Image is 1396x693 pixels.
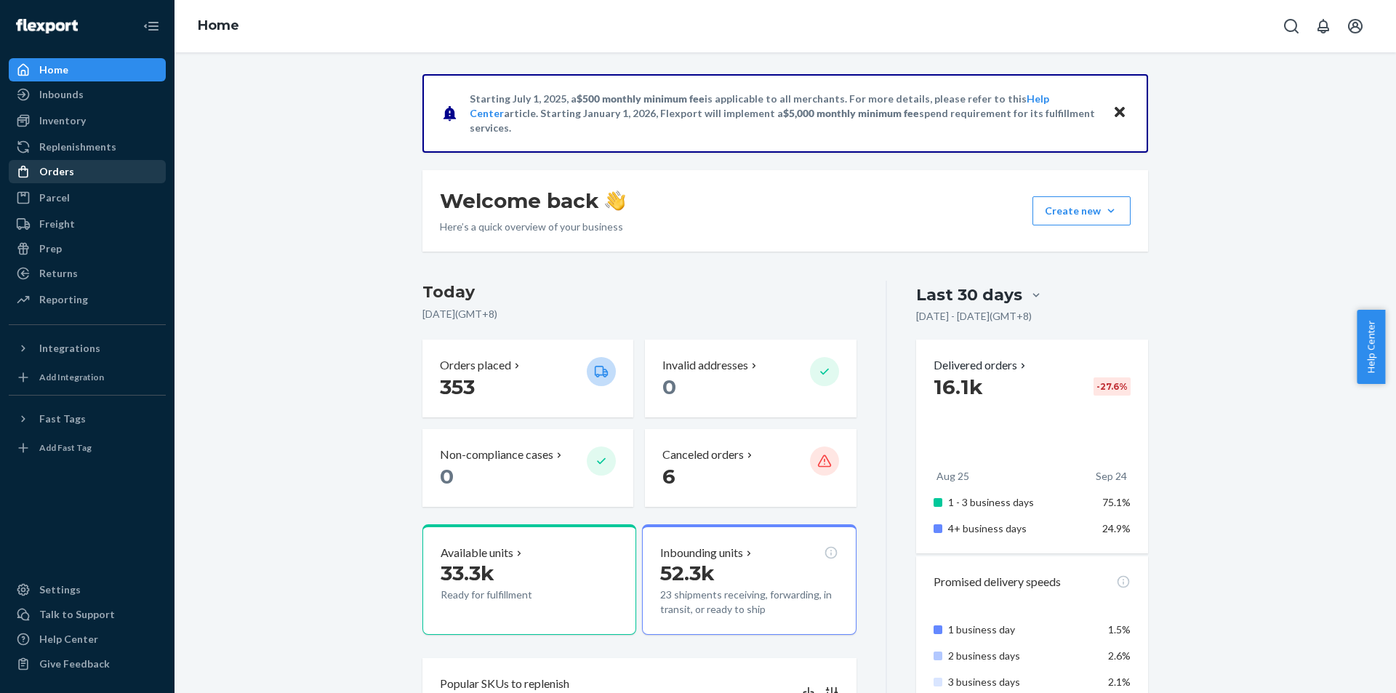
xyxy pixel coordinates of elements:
a: Freight [9,212,166,236]
p: Popular SKUs to replenish [440,676,569,692]
h3: Today [422,281,857,304]
div: Replenishments [39,140,116,154]
span: 52.3k [660,561,715,585]
a: Returns [9,262,166,285]
a: Inbounds [9,83,166,106]
span: 1.5% [1108,623,1131,636]
div: Prep [39,241,62,256]
p: Starting July 1, 2025, a is applicable to all merchants. For more details, please refer to this a... [470,92,1099,135]
button: Close [1110,103,1129,124]
button: Orders placed 353 [422,340,633,417]
button: Help Center [1357,310,1385,384]
ol: breadcrumbs [186,5,251,47]
p: Canceled orders [662,446,744,463]
a: Home [9,58,166,81]
p: Here’s a quick overview of your business [440,220,625,234]
span: 33.3k [441,561,494,585]
a: Prep [9,237,166,260]
button: Invalid addresses 0 [645,340,856,417]
p: Invalid addresses [662,357,748,374]
div: Freight [39,217,75,231]
span: 0 [440,464,454,489]
span: 75.1% [1102,496,1131,508]
p: 1 business day [948,622,1091,637]
button: Inbounding units52.3k23 shipments receiving, forwarding, in transit, or ready to ship [642,524,856,635]
p: 23 shipments receiving, forwarding, in transit, or ready to ship [660,588,838,617]
button: Integrations [9,337,166,360]
a: Reporting [9,288,166,311]
img: hand-wave emoji [605,191,625,211]
span: 2.1% [1108,676,1131,688]
button: Open Search Box [1277,12,1306,41]
p: Orders placed [440,357,511,374]
p: Inbounding units [660,545,743,561]
a: Settings [9,578,166,601]
a: Home [198,17,239,33]
div: Inbounds [39,87,84,102]
button: Create new [1032,196,1131,225]
a: Parcel [9,186,166,209]
div: -27.6 % [1094,377,1131,396]
button: Canceled orders 6 [645,429,856,507]
a: Orders [9,160,166,183]
a: Replenishments [9,135,166,159]
button: Give Feedback [9,652,166,676]
div: Integrations [39,341,100,356]
button: Fast Tags [9,407,166,430]
div: Reporting [39,292,88,307]
button: Delivered orders [934,357,1029,374]
div: Last 30 days [916,284,1022,306]
span: 2.6% [1108,649,1131,662]
span: 353 [440,374,475,399]
a: Inventory [9,109,166,132]
div: Fast Tags [39,412,86,426]
p: 4+ business days [948,521,1091,536]
div: Parcel [39,191,70,205]
span: $500 monthly minimum fee [577,92,705,105]
div: Add Fast Tag [39,441,92,454]
div: Inventory [39,113,86,128]
p: Sep 24 [1096,469,1127,484]
button: Non-compliance cases 0 [422,429,633,507]
h1: Welcome back [440,188,625,214]
a: Add Integration [9,366,166,389]
p: Available units [441,545,513,561]
a: Help Center [9,628,166,651]
p: 2 business days [948,649,1091,663]
p: Ready for fulfillment [441,588,575,602]
span: $5,000 monthly minimum fee [783,107,919,119]
span: 16.1k [934,374,983,399]
p: 1 - 3 business days [948,495,1091,510]
button: Talk to Support [9,603,166,626]
p: [DATE] - [DATE] ( GMT+8 ) [916,309,1032,324]
button: Open account menu [1341,12,1370,41]
button: Open notifications [1309,12,1338,41]
p: 3 business days [948,675,1091,689]
div: Orders [39,164,74,179]
span: 24.9% [1102,522,1131,534]
p: [DATE] ( GMT+8 ) [422,307,857,321]
img: Flexport logo [16,19,78,33]
div: Settings [39,582,81,597]
button: Close Navigation [137,12,166,41]
p: Aug 25 [936,469,969,484]
button: Available units33.3kReady for fulfillment [422,524,636,635]
div: Returns [39,266,78,281]
div: Give Feedback [39,657,110,671]
div: Add Integration [39,371,104,383]
a: Add Fast Tag [9,436,166,460]
p: Non-compliance cases [440,446,553,463]
div: Home [39,63,68,77]
div: Talk to Support [39,607,115,622]
p: Promised delivery speeds [934,574,1061,590]
span: 0 [662,374,676,399]
div: Help Center [39,632,98,646]
span: 6 [662,464,675,489]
